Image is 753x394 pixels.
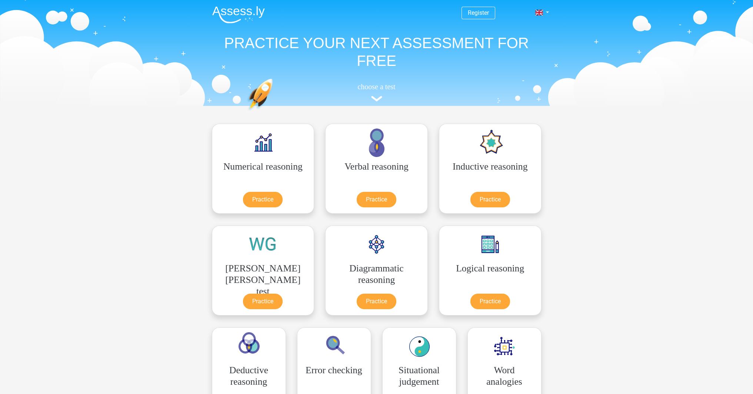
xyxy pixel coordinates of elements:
[371,96,382,101] img: assessment
[243,294,283,309] a: Practice
[206,82,547,91] h5: choose a test
[206,82,547,102] a: choose a test
[212,6,265,23] img: Assessly
[470,192,510,207] a: Practice
[470,294,510,309] a: Practice
[206,34,547,70] h1: PRACTICE YOUR NEXT ASSESSMENT FOR FREE
[357,192,396,207] a: Practice
[357,294,396,309] a: Practice
[247,79,301,146] img: practice
[468,9,489,16] a: Register
[243,192,283,207] a: Practice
